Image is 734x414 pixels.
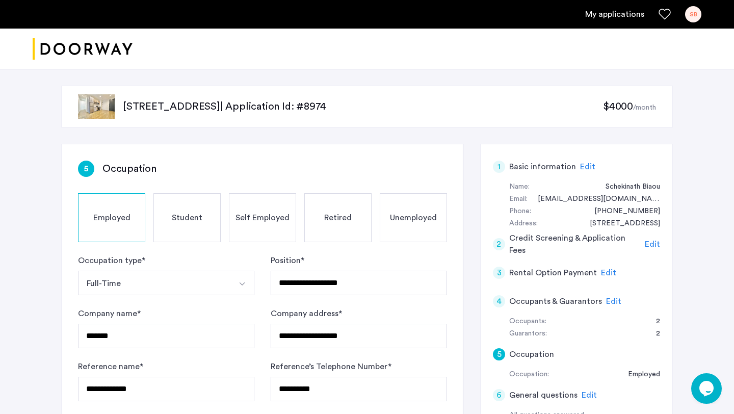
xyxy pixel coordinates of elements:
[271,360,391,373] label: Reference’s Telephone Number *
[172,212,202,224] span: Student
[78,94,115,119] img: apartment
[584,205,660,218] div: +16672310275
[324,212,352,224] span: Retired
[271,307,342,320] label: Company address *
[493,389,505,401] div: 6
[493,348,505,360] div: 5
[582,391,597,399] span: Edit
[493,295,505,307] div: 4
[78,254,145,267] label: Occupation type *
[509,232,641,256] h5: Credit Screening & Application Fees
[390,212,437,224] span: Unemployed
[509,328,547,340] div: Guarantors:
[509,389,578,401] h5: General questions
[509,316,546,328] div: Occupants:
[528,193,660,205] div: smbiaou@gmail.com
[509,369,549,381] div: Occupation:
[235,212,290,224] span: Self Employed
[509,161,576,173] h5: Basic information
[493,267,505,279] div: 3
[601,269,616,277] span: Edit
[78,360,143,373] label: Reference name *
[595,181,660,193] div: Schekinath Biaou
[509,218,538,230] div: Address:
[580,163,595,171] span: Edit
[580,218,660,230] div: 9338 Silver Charm Drive
[646,316,660,328] div: 2
[271,254,304,267] label: Position *
[230,271,254,295] button: Select option
[606,297,621,305] span: Edit
[33,30,133,68] a: Cazamio logo
[691,373,724,404] iframe: chat widget
[123,99,603,114] p: [STREET_ADDRESS] | Application Id: #8974
[633,104,656,111] sub: /month
[93,212,130,224] span: Employed
[509,348,554,360] h5: Occupation
[78,161,94,177] div: 5
[78,271,230,295] button: Select option
[659,8,671,20] a: Favorites
[102,162,156,176] h3: Occupation
[509,181,530,193] div: Name:
[645,240,660,248] span: Edit
[509,193,528,205] div: Email:
[603,101,633,112] span: $4000
[509,295,602,307] h5: Occupants & Guarantors
[509,205,531,218] div: Phone:
[33,30,133,68] img: logo
[585,8,644,20] a: My application
[509,267,597,279] h5: Rental Option Payment
[238,280,246,288] img: arrow
[493,238,505,250] div: 2
[493,161,505,173] div: 1
[646,328,660,340] div: 2
[78,307,141,320] label: Company name *
[618,369,660,381] div: Employed
[685,6,701,22] div: SB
